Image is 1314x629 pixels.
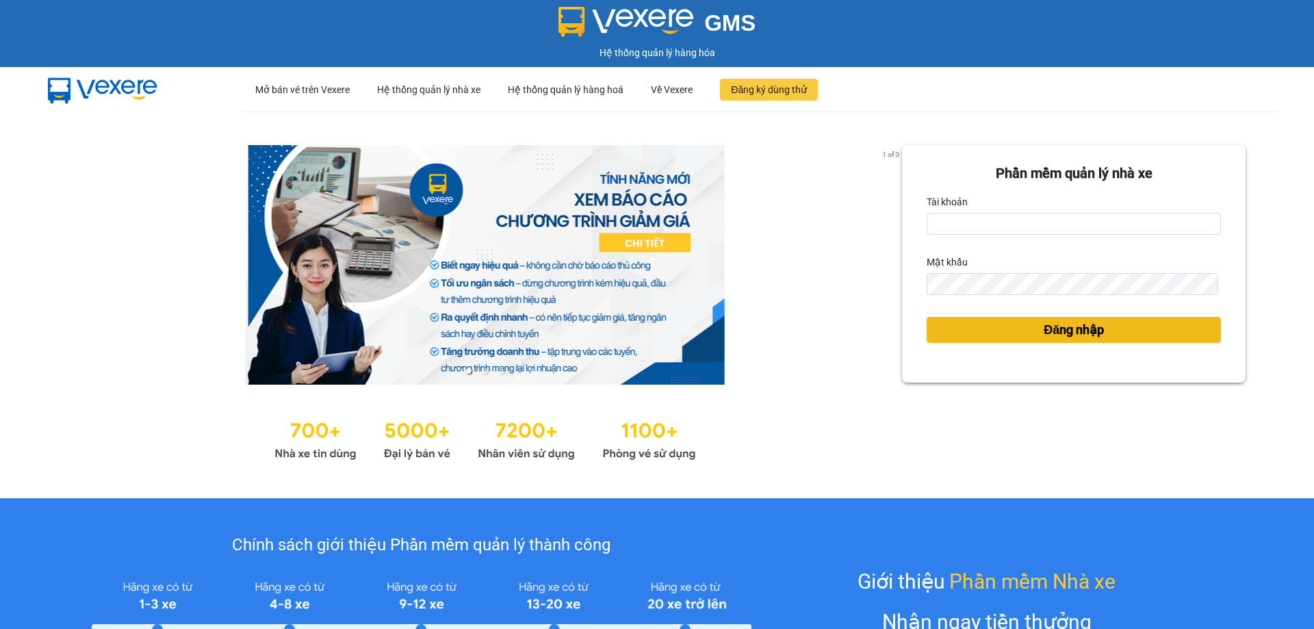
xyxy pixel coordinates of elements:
[720,79,818,101] button: Đăng ký dùng thử
[927,191,968,213] label: Tài khoản
[558,21,756,31] a: GMS
[858,565,1116,598] div: Giới thiệu
[927,213,1221,235] input: Tài khoản
[927,273,1218,295] input: Mật khẩu
[508,68,623,112] div: Hệ thống quản lý hàng hoá
[1044,320,1104,339] span: Đăng nhập
[651,68,693,112] div: Về Vexere
[68,145,88,385] button: previous slide / item
[482,368,488,374] li: slide item 2
[949,565,1116,598] span: Phần mềm Nhà xe
[731,82,807,97] span: Đăng ký dùng thử
[34,67,171,112] img: mbUUG5Q.png
[92,532,751,559] div: Chính sách giới thiệu Phần mềm quản lý thành công
[377,68,480,112] div: Hệ thống quản lý nhà xe
[274,412,696,464] img: Statistics.png
[3,45,1311,60] div: Hệ thống quản lý hàng hóa
[878,145,902,163] p: 1 of 3
[927,251,968,273] label: Mật khẩu
[883,145,902,385] button: next slide / item
[466,368,472,374] li: slide item 1
[704,10,756,36] span: GMS
[927,163,1221,184] div: Phần mềm quản lý nhà xe
[558,7,694,37] img: logo 2
[499,368,504,374] li: slide item 3
[255,68,350,112] div: Mở bán vé trên Vexere
[927,317,1221,343] button: Đăng nhập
